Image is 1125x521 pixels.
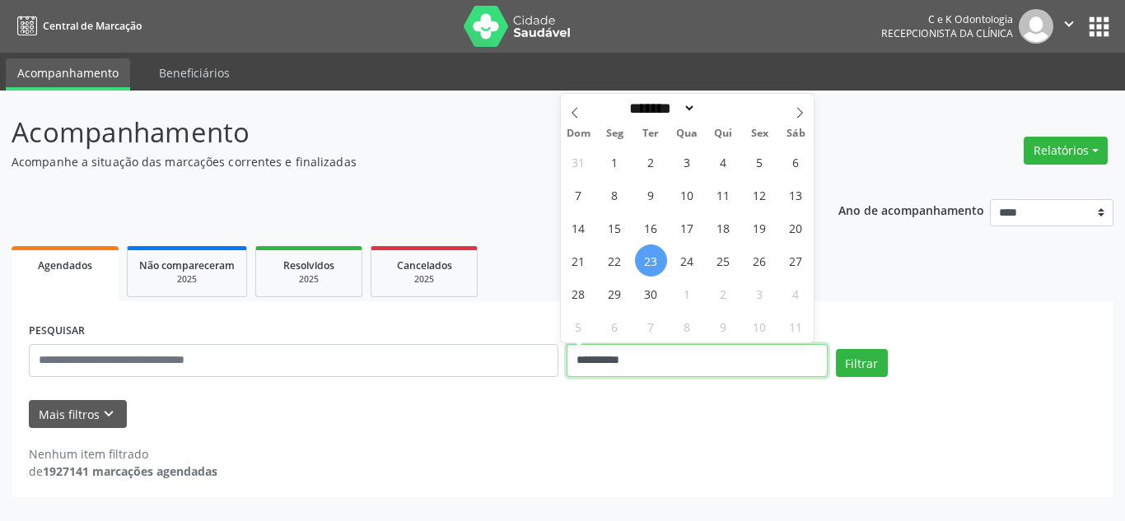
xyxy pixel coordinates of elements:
[624,100,697,117] select: Month
[562,244,595,277] span: Setembro 21, 2025
[383,273,465,286] div: 2025
[780,310,812,342] span: Outubro 11, 2025
[6,58,130,91] a: Acompanhamento
[635,244,667,277] span: Setembro 23, 2025
[780,277,812,309] span: Outubro 4, 2025
[671,310,703,342] span: Outubro 8, 2025
[29,400,127,429] button: Mais filtroskeyboard_arrow_down
[268,273,350,286] div: 2025
[561,128,597,139] span: Dom
[635,212,667,244] span: Setembro 16, 2025
[744,212,776,244] span: Setembro 19, 2025
[29,445,217,463] div: Nenhum item filtrado
[283,258,334,272] span: Resolvidos
[43,463,217,479] strong: 1927141 marcações agendadas
[43,19,142,33] span: Central de Marcação
[669,128,705,139] span: Qua
[562,146,595,178] span: Agosto 31, 2025
[777,128,814,139] span: Sáb
[38,258,92,272] span: Agendados
[562,179,595,211] span: Setembro 7, 2025
[780,179,812,211] span: Setembro 13, 2025
[599,179,631,211] span: Setembro 8, 2025
[780,244,812,277] span: Setembro 27, 2025
[671,277,703,309] span: Outubro 1, 2025
[596,128,633,139] span: Seg
[707,244,740,277] span: Setembro 25, 2025
[1085,12,1113,41] button: apps
[671,212,703,244] span: Setembro 17, 2025
[744,310,776,342] span: Outubro 10, 2025
[635,146,667,178] span: Setembro 2, 2025
[780,146,812,178] span: Setembro 6, 2025
[707,146,740,178] span: Setembro 4, 2025
[881,26,1013,40] span: Recepcionista da clínica
[671,244,703,277] span: Setembro 24, 2025
[139,273,235,286] div: 2025
[599,244,631,277] span: Setembro 22, 2025
[671,146,703,178] span: Setembro 3, 2025
[100,405,118,423] i: keyboard_arrow_down
[705,128,741,139] span: Qui
[707,179,740,211] span: Setembro 11, 2025
[12,12,142,40] a: Central de Marcação
[562,310,595,342] span: Outubro 5, 2025
[744,146,776,178] span: Setembro 5, 2025
[707,310,740,342] span: Outubro 9, 2025
[744,244,776,277] span: Setembro 26, 2025
[1024,137,1108,165] button: Relatórios
[1060,15,1078,33] i: 
[12,112,783,153] p: Acompanhamento
[707,212,740,244] span: Setembro 18, 2025
[635,310,667,342] span: Outubro 7, 2025
[633,128,669,139] span: Ter
[744,277,776,309] span: Outubro 3, 2025
[562,277,595,309] span: Setembro 28, 2025
[29,319,85,344] label: PESQUISAR
[599,277,631,309] span: Setembro 29, 2025
[139,258,235,272] span: Não compareceram
[562,212,595,244] span: Setembro 14, 2025
[397,258,452,272] span: Cancelados
[599,146,631,178] span: Setembro 1, 2025
[635,277,667,309] span: Setembro 30, 2025
[744,179,776,211] span: Setembro 12, 2025
[741,128,777,139] span: Sex
[1053,9,1085,44] button: 
[881,12,1013,26] div: C e K Odontologia
[838,199,984,220] p: Ano de acompanhamento
[1019,9,1053,44] img: img
[696,100,750,117] input: Year
[707,277,740,309] span: Outubro 2, 2025
[599,310,631,342] span: Outubro 6, 2025
[635,179,667,211] span: Setembro 9, 2025
[671,179,703,211] span: Setembro 10, 2025
[780,212,812,244] span: Setembro 20, 2025
[836,349,888,377] button: Filtrar
[147,58,241,87] a: Beneficiários
[29,463,217,480] div: de
[599,212,631,244] span: Setembro 15, 2025
[12,153,783,170] p: Acompanhe a situação das marcações correntes e finalizadas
